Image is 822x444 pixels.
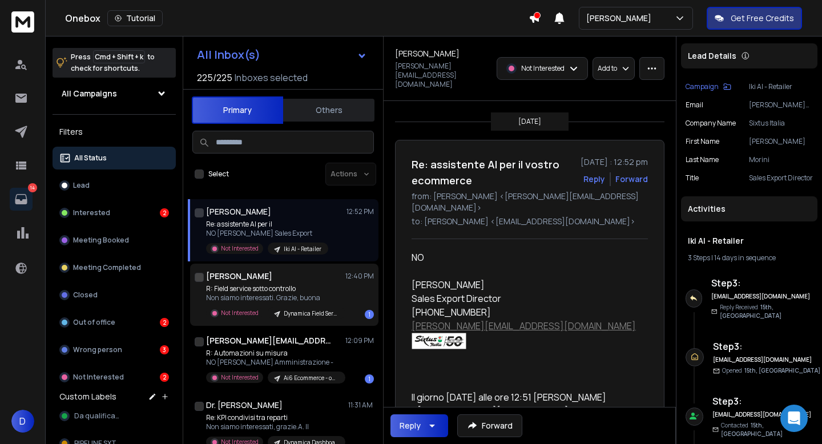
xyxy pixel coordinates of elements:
[688,253,710,263] span: 3 Steps
[206,358,343,367] p: NO [PERSON_NAME] Amministrazione -
[206,271,272,282] h1: [PERSON_NAME]
[686,100,703,110] p: Email
[412,264,639,363] div: [PERSON_NAME]
[160,345,169,354] div: 3
[283,98,374,123] button: Others
[73,208,110,217] p: Interested
[206,413,343,422] p: Re: KPI condivisi tra reparti
[221,373,259,382] p: Not Interested
[365,310,374,319] div: 1
[365,374,374,384] div: 1
[521,64,565,73] p: Not Interested
[160,208,169,217] div: 2
[749,82,813,91] p: Iki AI - Retailer
[714,253,776,263] span: 14 days in sequence
[744,366,820,374] span: 15th, [GEOGRAPHIC_DATA]
[208,169,229,179] label: Select
[400,420,421,431] div: Reply
[73,373,124,382] p: Not Interested
[583,173,605,185] button: Reply
[720,303,781,320] span: 15th, [GEOGRAPHIC_DATA]
[686,155,719,164] p: Last Name
[160,373,169,382] div: 2
[284,245,321,253] p: Iki AI - Retailer
[412,251,639,264] div: NO
[53,147,176,169] button: All Status
[711,276,822,290] h6: Step 3 :
[73,263,141,272] p: Meeting Completed
[53,174,176,197] button: Lead
[412,292,639,305] div: Sales Export Director
[586,13,656,24] p: [PERSON_NAME]
[284,374,339,382] p: Ai6 Ecommerce - ottobre
[206,220,328,229] p: Re: assistente AI per il
[390,414,448,437] button: Reply
[713,340,820,353] h6: Step 3 :
[412,305,639,319] div: [PHONE_NUMBER]
[11,410,34,433] button: D
[412,156,574,188] h1: Re: assistente AI per il vostro ecommerce
[395,62,490,89] p: [PERSON_NAME][EMAIL_ADDRESS][DOMAIN_NAME]
[59,391,116,402] h3: Custom Labels
[53,229,176,252] button: Meeting Booked
[686,173,699,183] p: title
[73,345,122,354] p: Wrong person
[65,10,529,26] div: Onebox
[712,410,812,419] h6: [EMAIL_ADDRESS][DOMAIN_NAME]
[206,399,283,411] h1: Dr. [PERSON_NAME]
[345,336,374,345] p: 12:09 PM
[53,366,176,389] button: Not Interested2
[284,309,339,318] p: Dynamica Field Service - ottobre
[722,366,820,375] p: Opened
[412,333,466,349] img: AIorK4wk8IWYXNVVjN8xu2uPqdwbySSZF-JwfcjUiNuhUrRsjQeOAP1VcE-s5dTmZB5yDuzYa-XTsgg
[749,137,813,146] p: [PERSON_NAME]
[53,311,176,334] button: Out of office2
[206,335,332,346] h1: [PERSON_NAME][EMAIL_ADDRESS][DOMAIN_NAME]
[457,414,522,437] button: Forward
[74,411,122,421] span: Da qualificare
[235,71,308,84] h3: Inboxes selected
[160,318,169,327] div: 2
[53,338,176,361] button: Wrong person3
[721,421,783,438] span: 15th, [GEOGRAPHIC_DATA]
[28,183,37,192] p: 14
[707,7,802,30] button: Get Free Credits
[711,292,811,301] h6: [EMAIL_ADDRESS][DOMAIN_NAME]
[412,216,648,227] p: to: [PERSON_NAME] <[EMAIL_ADDRESS][DOMAIN_NAME]>
[581,156,648,168] p: [DATE] : 12:52 pm
[53,124,176,140] h3: Filters
[206,422,343,431] p: Non siamo interessati, grazie.A. Il
[686,82,731,91] button: Campaign
[197,49,260,60] h1: All Inbox(s)
[53,405,176,427] button: Da qualificare
[62,88,117,99] h1: All Campaigns
[73,318,115,327] p: Out of office
[206,349,343,358] p: R: Automazioni su misura
[192,96,283,124] button: Primary
[681,196,817,221] div: Activities
[206,229,328,238] p: NO [PERSON_NAME] Sales Export
[412,320,636,332] a: [PERSON_NAME][EMAIL_ADDRESS][DOMAIN_NAME]
[749,173,813,183] p: Sales Export Director
[412,191,648,213] p: from: [PERSON_NAME] <[PERSON_NAME][EMAIL_ADDRESS][DOMAIN_NAME]>
[688,235,811,247] h1: Iki AI - Retailer
[74,154,107,163] p: All Status
[107,10,163,26] button: Tutorial
[348,401,374,410] p: 11:31 AM
[71,51,155,74] p: Press to check for shortcuts.
[10,188,33,211] a: 14
[713,356,813,364] h6: [EMAIL_ADDRESS][DOMAIN_NAME]
[688,253,811,263] div: |
[712,394,822,408] h6: Step 3 :
[73,290,98,300] p: Closed
[731,13,794,24] p: Get Free Credits
[395,48,460,59] h1: [PERSON_NAME]
[221,244,259,253] p: Not Interested
[615,173,648,185] div: Forward
[346,207,374,216] p: 12:52 PM
[518,117,541,126] p: [DATE]
[206,284,343,293] p: R: Field service sotto controllo
[345,272,374,281] p: 12:40 PM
